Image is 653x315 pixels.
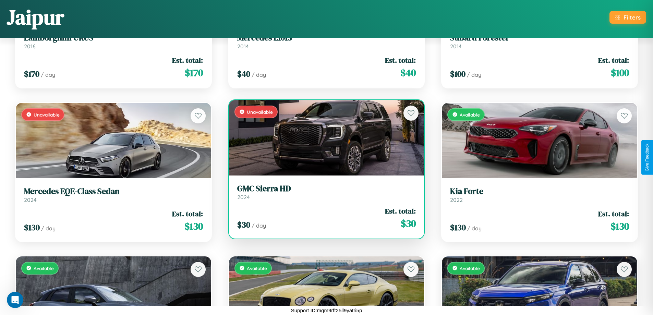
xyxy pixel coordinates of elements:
h3: Mercedes L1013 [237,33,416,43]
span: Est. total: [385,55,416,65]
a: Mercedes EQE-Class Sedan2024 [24,186,203,203]
span: 2014 [237,43,249,50]
span: Est. total: [172,55,203,65]
span: / day [41,71,55,78]
span: $ 100 [611,66,629,80]
span: $ 130 [24,222,40,233]
span: $ 130 [450,222,466,233]
span: 2016 [24,43,36,50]
span: Available [460,112,480,118]
span: $ 40 [237,68,250,80]
span: / day [467,225,482,232]
h1: Jaipur [7,3,64,31]
span: / day [467,71,481,78]
span: $ 30 [237,219,250,230]
span: Available [460,265,480,271]
a: Subaru Forester2014 [450,33,629,50]
span: $ 130 [184,219,203,233]
span: 2014 [450,43,462,50]
span: $ 30 [401,217,416,230]
a: Lamborghini URUS2016 [24,33,203,50]
span: $ 100 [450,68,465,80]
button: Filters [609,11,646,24]
h3: Mercedes EQE-Class Sedan [24,186,203,196]
span: Unavailable [34,112,60,118]
span: Est. total: [172,209,203,219]
span: 2022 [450,196,463,203]
span: $ 40 [400,66,416,80]
h3: Lamborghini URUS [24,33,203,43]
span: / day [41,225,56,232]
h3: Kia Forte [450,186,629,196]
span: Unavailable [247,109,273,115]
p: Support ID: mgm9rft25ll9yatri5p [291,306,362,315]
span: / day [252,222,266,229]
span: $ 170 [185,66,203,80]
a: GMC Sierra HD2024 [237,184,416,201]
div: Give Feedback [645,144,650,171]
span: 2024 [24,196,37,203]
h3: GMC Sierra HD [237,184,416,194]
span: Available [247,265,267,271]
span: Est. total: [598,55,629,65]
span: Est. total: [385,206,416,216]
div: Filters [624,14,641,21]
span: $ 170 [24,68,39,80]
span: 2024 [237,194,250,201]
iframe: Intercom live chat [7,292,23,308]
h3: Subaru Forester [450,33,629,43]
span: Available [34,265,54,271]
a: Mercedes L10132014 [237,33,416,50]
a: Kia Forte2022 [450,186,629,203]
span: Est. total: [598,209,629,219]
span: $ 130 [610,219,629,233]
span: / day [252,71,266,78]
